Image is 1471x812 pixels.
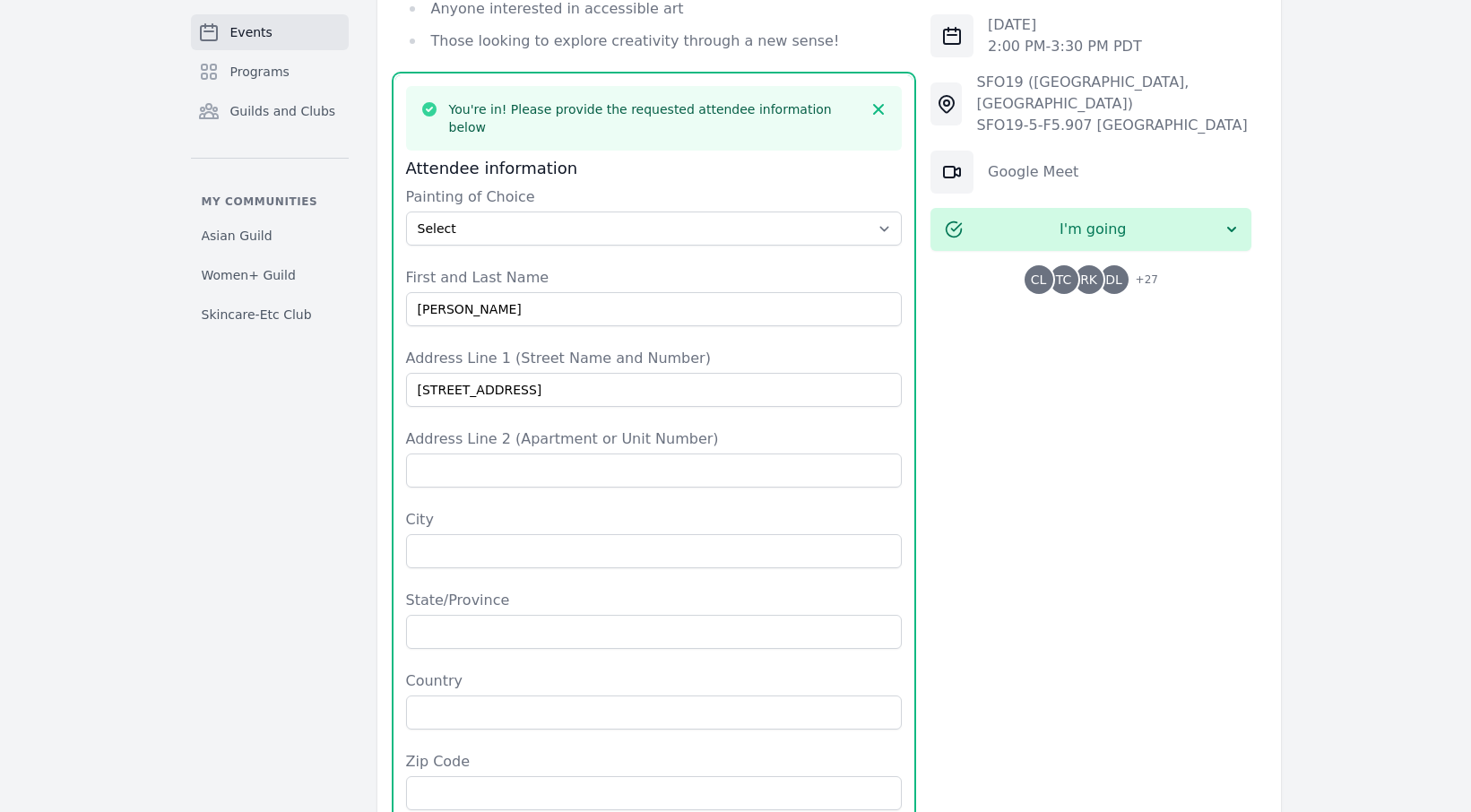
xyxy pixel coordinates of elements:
button: I'm going [930,208,1251,251]
a: Asian Guild [191,220,349,252]
h3: You're in! Please provide the requested attendee information below [449,100,860,136]
label: Address Line 2 (Apartment or Unit Number) [406,428,903,450]
span: CL [1031,273,1047,286]
span: I'm going [963,219,1223,240]
p: [DATE] [988,14,1142,36]
span: Skincare-Etc Club [202,306,312,324]
span: Women+ Guild [202,266,296,284]
a: Google Meet [988,163,1078,180]
p: My communities [191,194,349,209]
span: DL [1105,273,1122,286]
p: 2:00 PM - 3:30 PM PDT [988,36,1142,57]
span: RK [1080,273,1097,286]
label: Painting of Choice [406,186,903,208]
div: SFO19-5-F5.907 [GEOGRAPHIC_DATA] [976,115,1251,136]
a: Guilds and Clubs [191,93,349,129]
a: Events [191,14,349,50]
nav: Sidebar [191,14,349,331]
span: Guilds and Clubs [230,102,336,120]
span: Programs [230,63,290,81]
div: SFO19 ([GEOGRAPHIC_DATA], [GEOGRAPHIC_DATA]) [976,72,1251,115]
li: Those looking to explore creativity through a new sense! [406,29,903,54]
a: Skincare-Etc Club [191,298,349,331]
label: Country [406,670,903,692]
label: First and Last Name [406,267,903,289]
span: Asian Guild [202,227,273,245]
label: State/Province [406,590,903,611]
label: Zip Code [406,751,903,773]
label: City [406,509,903,531]
a: Programs [191,54,349,90]
label: Address Line 1 (Street Name and Number) [406,348,903,369]
h3: Attendee information [406,158,903,179]
span: TC [1056,273,1072,286]
a: Women+ Guild [191,259,349,291]
span: + 27 [1125,269,1158,294]
span: Events [230,23,273,41]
